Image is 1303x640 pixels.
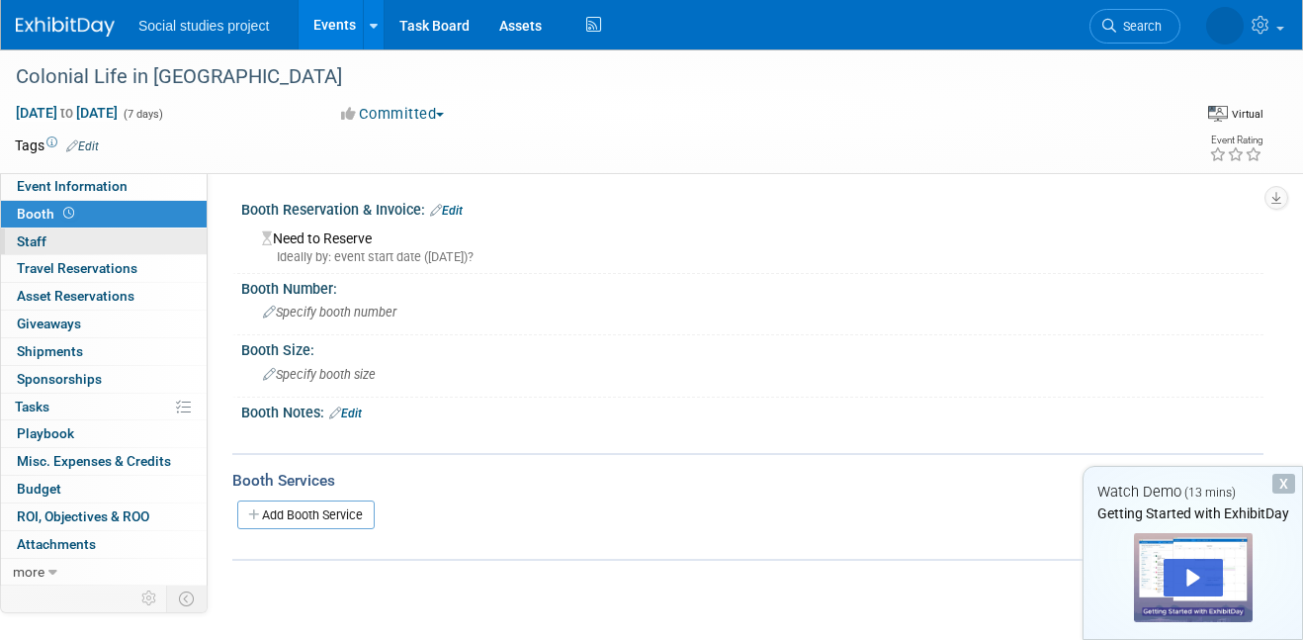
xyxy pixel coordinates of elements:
[122,108,163,121] span: (7 days)
[263,367,376,382] span: Specify booth size
[17,453,171,469] span: Misc. Expenses & Credits
[15,136,99,155] td: Tags
[1,394,207,420] a: Tasks
[167,586,208,611] td: Toggle Event Tabs
[17,206,78,222] span: Booth
[1184,486,1236,500] span: (13 mins)
[241,274,1263,299] div: Booth Number:
[1231,107,1263,122] div: Virtual
[17,288,134,304] span: Asset Reservations
[17,536,96,552] span: Attachments
[430,204,463,218] a: Edit
[232,470,1263,492] div: Booth Services
[1,338,207,365] a: Shipments
[241,195,1263,221] div: Booth Reservation & Invoice:
[17,343,83,359] span: Shipments
[1,311,207,337] a: Giveaways
[9,59,1157,95] div: Colonial Life in [GEOGRAPHIC_DATA]
[17,481,61,497] span: Budget
[17,371,102,387] span: Sponsorships
[256,224,1249,266] div: Need to Reserve
[1116,19,1162,34] span: Search
[13,564,44,580] span: more
[17,316,81,331] span: Giveaways
[17,508,149,524] span: ROI, Objectives & ROO
[1,448,207,475] a: Misc. Expenses & Credits
[1164,559,1223,596] div: Play
[241,398,1263,423] div: Booth Notes:
[1272,474,1295,494] div: Dismiss
[334,104,452,125] button: Committed
[263,305,396,320] span: Specify booth number
[15,104,119,122] span: [DATE] [DATE]
[138,18,269,34] span: Social studies project
[1,201,207,228] a: Booth
[17,425,74,441] span: Playbook
[1089,9,1180,44] a: Search
[1209,136,1262,145] div: Event Rating
[16,17,115,37] img: ExhibitDay
[1,503,207,530] a: ROI, Objectives & ROO
[241,335,1263,360] div: Booth Size:
[66,139,99,153] a: Edit
[262,248,1249,266] div: Ideally by: event start date ([DATE])?
[1,229,207,255] a: Staff
[1,366,207,393] a: Sponsorships
[15,399,49,414] span: Tasks
[17,233,46,249] span: Staff
[1,531,207,558] a: Attachments
[1081,103,1264,133] div: Event Format
[1,420,207,447] a: Playbook
[1,283,207,310] a: Asset Reservations
[1,173,207,200] a: Event Information
[1208,106,1228,122] img: Format-Virtual.png
[1084,503,1302,523] div: Getting Started with ExhibitDay
[132,586,167,611] td: Personalize Event Tab Strip
[59,206,78,221] span: Booth not reserved yet
[329,407,362,420] a: Edit
[1084,482,1302,503] div: Watch Demo
[1,476,207,503] a: Budget
[1,559,207,586] a: more
[57,105,76,121] span: to
[17,178,128,194] span: Event Information
[237,501,375,529] a: Add Booth Service
[1208,103,1263,123] div: Event Format
[1,255,207,282] a: Travel Reservations
[17,260,137,276] span: Travel Reservations
[1206,7,1244,45] img: Parvana Varier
